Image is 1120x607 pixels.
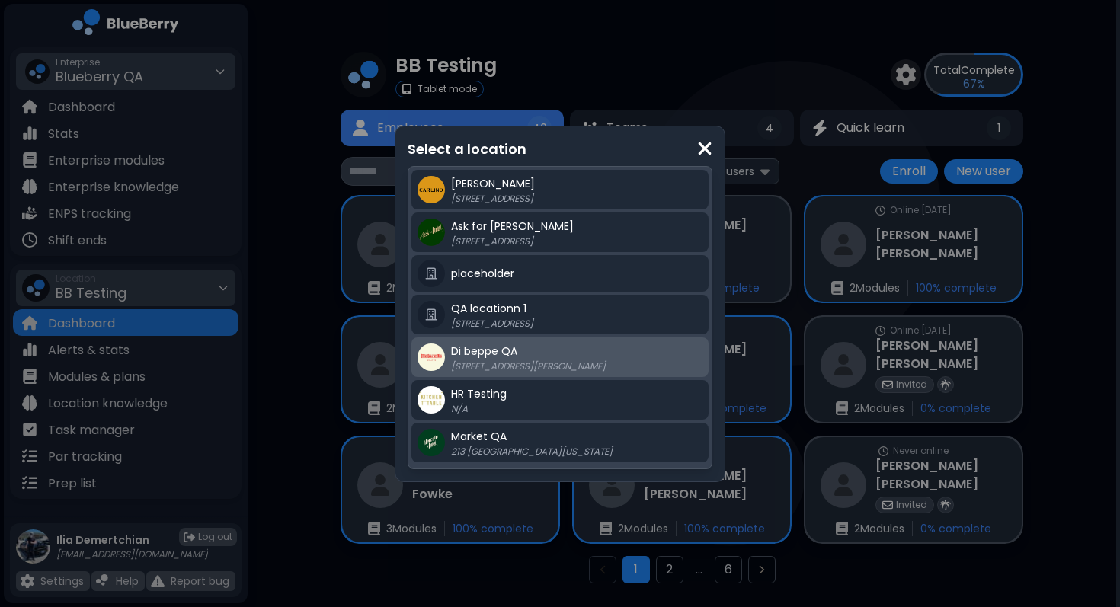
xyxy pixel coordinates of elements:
[451,176,535,191] span: [PERSON_NAME]
[418,343,445,371] img: company thumbnail
[451,318,642,330] p: [STREET_ADDRESS]
[451,219,574,234] span: Ask for [PERSON_NAME]
[408,139,712,160] p: Select a location
[418,219,445,246] img: company thumbnail
[697,139,712,159] img: close icon
[451,360,642,372] p: [STREET_ADDRESS][PERSON_NAME]
[451,301,526,316] span: QA locationn 1
[451,429,507,444] span: Market QA
[451,446,642,458] p: 213 [GEOGRAPHIC_DATA][US_STATE]
[451,235,642,248] p: [STREET_ADDRESS]
[451,343,517,359] span: Di beppe QA
[451,193,642,205] p: [STREET_ADDRESS]
[418,386,445,414] img: company thumbnail
[418,429,445,456] img: company thumbnail
[451,403,642,415] p: N/A
[451,386,507,401] span: HR Testing
[451,266,514,281] span: placeholder
[418,176,445,203] img: company thumbnail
